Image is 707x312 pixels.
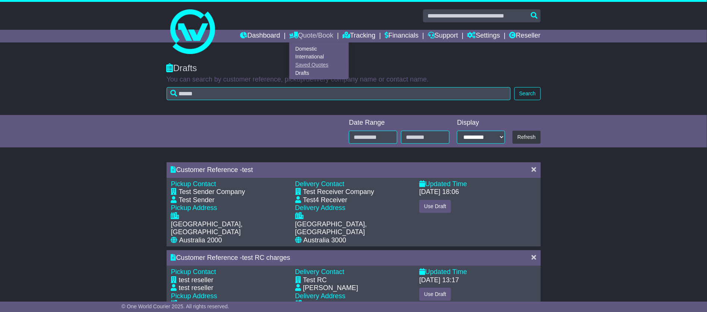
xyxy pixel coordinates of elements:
span: test RC charges [242,254,290,261]
span: © One World Courier 2025. All rights reserved. [121,303,229,309]
a: Quote/Book [289,30,333,42]
button: Refresh [512,131,540,144]
div: test reseller [179,284,214,292]
span: Pickup Contact [171,268,216,276]
span: Pickup Contact [171,180,216,188]
div: Australia 3000 [303,236,346,245]
div: Customer Reference - [171,254,524,262]
button: Use Draft [419,200,451,213]
div: [PERSON_NAME] [303,284,358,292]
a: Domestic [290,45,348,53]
span: test [242,166,253,173]
div: [DATE] 18:06 [419,188,459,196]
a: Financials [385,30,419,42]
div: Customer Reference - [171,166,524,174]
div: Updated Time [419,180,536,188]
div: Quote/Book [289,42,349,79]
span: Delivery Contact [295,268,344,276]
span: Delivery Contact [295,180,344,188]
a: Reseller [509,30,540,42]
div: Test Receiver Company [303,188,374,196]
div: Test RC [303,276,327,284]
div: Drafts [167,63,541,74]
a: Settings [467,30,500,42]
div: test reseller [179,276,214,284]
div: Date Range [349,119,449,127]
a: International [290,53,348,61]
span: Delivery Address [295,204,345,211]
button: Search [514,87,540,100]
div: Updated Time [419,268,536,276]
a: Dashboard [240,30,280,42]
div: [GEOGRAPHIC_DATA], [GEOGRAPHIC_DATA] [295,220,412,236]
a: Support [428,30,458,42]
div: [GEOGRAPHIC_DATA], [GEOGRAPHIC_DATA] [171,220,288,236]
div: Australia 2000 [179,236,222,245]
p: You can search by customer reference, pickup/delivery company name or contact name. [167,76,541,84]
div: Test Sender Company [179,188,245,196]
div: Test Sender [179,196,215,204]
div: Test4 Receiver [303,196,347,204]
div: [DATE] 13:17 [419,276,459,284]
span: Pickup Address [171,204,217,211]
a: Saved Quotes [290,61,348,69]
button: Use Draft [419,288,451,301]
span: Delivery Address [295,292,345,300]
a: Drafts [290,69,348,77]
div: Display [457,119,505,127]
a: Tracking [343,30,375,42]
span: Pickup Address [171,292,217,300]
